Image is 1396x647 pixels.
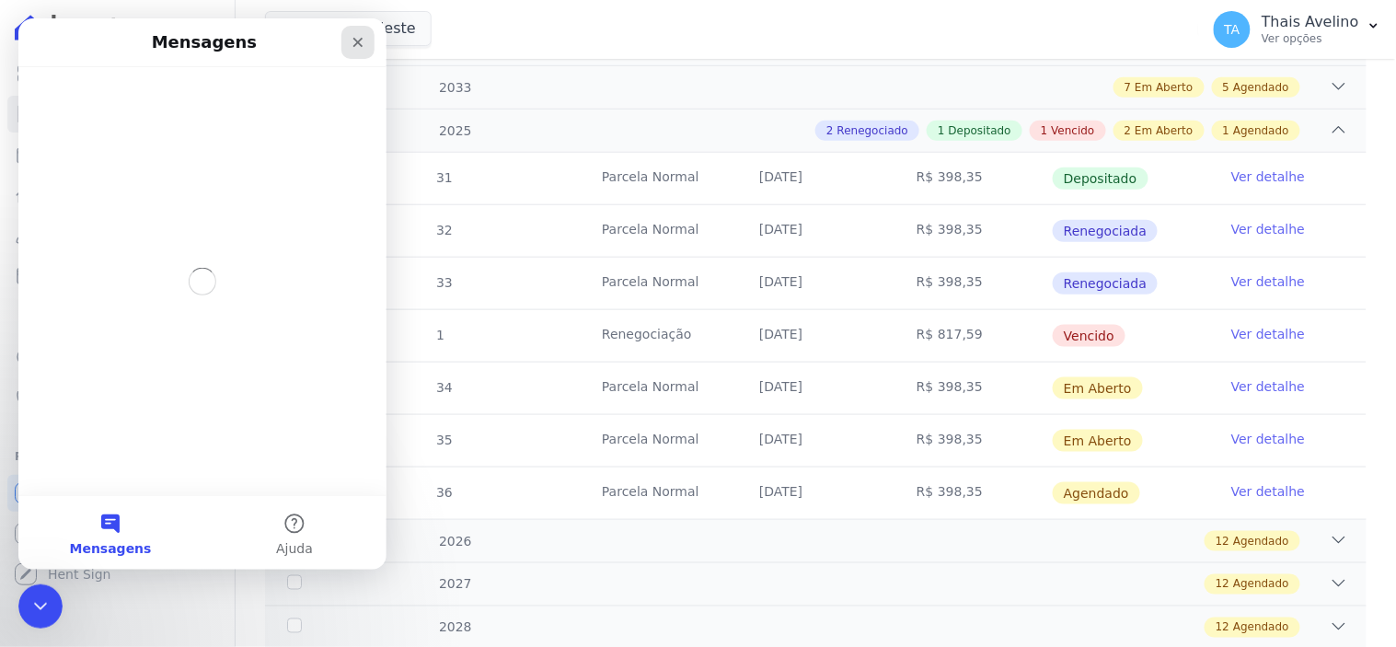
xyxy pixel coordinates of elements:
iframe: Intercom live chat [18,584,63,629]
span: 1 [938,122,945,139]
span: Renegociado [837,122,908,139]
span: 12 [1216,576,1229,593]
span: Depositado [1053,168,1148,190]
td: R$ 817,59 [894,310,1052,362]
span: Renegociada [1053,220,1158,242]
td: Parcela Normal [580,468,737,519]
a: Ver detalhe [1231,482,1305,501]
span: Agendado [1233,619,1289,636]
span: 31 [434,170,453,185]
a: Clientes [7,217,227,254]
td: Parcela Normal [580,205,737,257]
td: R$ 398,35 [894,258,1052,309]
button: TA Thais Avelino Ver opções [1199,4,1396,55]
a: Ver detalhe [1231,168,1305,186]
td: Parcela Normal [580,415,737,467]
a: Parcelas [7,136,227,173]
span: 1 [1223,122,1230,139]
a: Minha Carteira [7,258,227,295]
span: Renegociada [1053,272,1158,295]
td: [DATE] [737,363,894,414]
td: R$ 398,35 [894,468,1052,519]
a: Ver detalhe [1231,220,1305,238]
span: Vencido [1052,122,1095,139]
td: [DATE] [737,415,894,467]
button: Urbis Nordeste [265,11,432,46]
span: Em Aberto [1053,430,1143,452]
span: 12 [1216,619,1229,636]
td: [DATE] [737,205,894,257]
td: [DATE] [737,153,894,204]
a: Transferências [7,298,227,335]
span: 7 [1125,79,1132,96]
td: [DATE] [737,310,894,362]
span: Ajuda [258,524,294,537]
span: Agendado [1233,533,1289,549]
span: 1 [434,328,444,342]
a: Contratos [7,96,227,133]
td: [DATE] [737,468,894,519]
span: Agendado [1053,482,1140,504]
iframe: Intercom live chat [18,18,386,570]
span: TA [1225,23,1240,36]
span: 1 [1041,122,1048,139]
a: Ver detalhe [1231,430,1305,448]
a: Visão Geral [7,55,227,92]
span: 33 [434,275,453,290]
span: Mensagens [52,524,133,537]
span: 5 [1223,79,1230,96]
span: Agendado [1233,79,1289,96]
a: Crédito [7,339,227,375]
p: Ver opções [1262,31,1359,46]
span: 35 [434,433,453,447]
span: Em Aberto [1135,122,1193,139]
td: Parcela Normal [580,153,737,204]
td: R$ 398,35 [894,205,1052,257]
td: R$ 398,35 [894,153,1052,204]
div: Plataformas [15,445,220,468]
span: 2 [1125,122,1132,139]
span: Vencido [1053,325,1125,347]
td: [DATE] [737,258,894,309]
a: Ver detalhe [1231,325,1305,343]
button: Ajuda [184,478,368,551]
a: Recebíveis [7,475,227,512]
span: Agendado [1233,122,1289,139]
a: Lotes [7,177,227,214]
span: 32 [434,223,453,237]
td: R$ 398,35 [894,415,1052,467]
span: 12 [1216,533,1229,549]
span: 34 [434,380,453,395]
span: 2 [826,122,834,139]
span: Em Aberto [1135,79,1193,96]
a: Negativação [7,379,227,416]
td: R$ 398,35 [894,363,1052,414]
a: Conta Hent [7,515,227,552]
span: Em Aberto [1053,377,1143,399]
p: Thais Avelino [1262,13,1359,31]
td: Parcela Normal [580,363,737,414]
td: Renegociação [580,310,737,362]
a: Ver detalhe [1231,272,1305,291]
a: Ver detalhe [1231,377,1305,396]
span: Depositado [949,122,1011,139]
td: Parcela Normal [580,258,737,309]
span: Agendado [1233,576,1289,593]
span: 36 [434,485,453,500]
